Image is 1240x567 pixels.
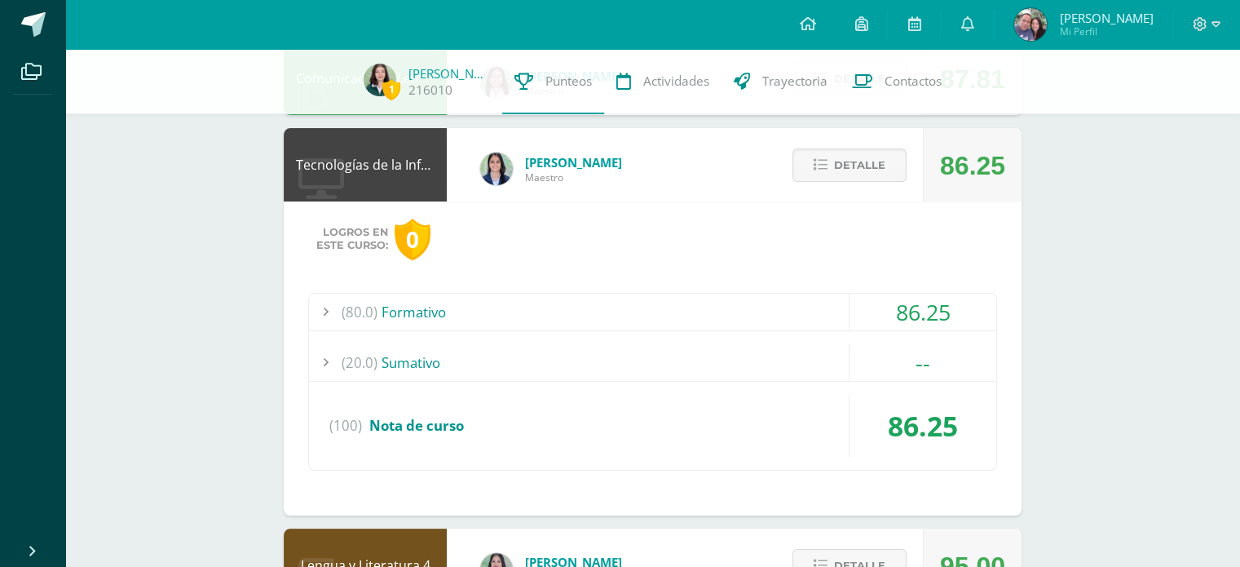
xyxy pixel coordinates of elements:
a: Actividades [604,49,721,114]
span: Maestro [525,171,622,184]
span: (100) [329,395,362,457]
div: 86.25 [849,395,996,457]
div: 86.25 [849,294,996,330]
span: Mi Perfil [1059,24,1153,38]
span: Punteos [545,73,592,90]
span: Logros en este curso: [316,226,388,252]
div: Formativo [309,294,996,330]
span: [PERSON_NAME] [1059,10,1153,26]
button: Detalle [792,148,907,182]
span: 1 [382,79,400,100]
span: [PERSON_NAME] [525,154,622,171]
div: -- [849,344,996,381]
img: 940732262a89b93a7d0a17d4067dc8e0.png [364,64,396,96]
span: Nota de curso [369,416,464,435]
span: Contactos [885,73,942,90]
div: 86.25 [940,129,1005,202]
span: (20.0) [342,344,377,381]
span: (80.0) [342,294,377,330]
img: 7489ccb779e23ff9f2c3e89c21f82ed0.png [480,153,513,185]
span: Detalle [834,150,885,180]
img: b381bdac4676c95086dea37a46e4db4c.png [1014,8,1047,41]
a: 216010 [408,82,452,99]
div: Tecnologías de la Información y la Comunicación 4 [284,128,447,202]
div: Sumativo [309,344,996,381]
a: Trayectoria [721,49,840,114]
span: Trayectoria [762,73,827,90]
a: [PERSON_NAME] [408,65,490,82]
div: 0 [395,219,430,260]
a: Contactos [840,49,954,114]
a: Punteos [502,49,604,114]
span: Actividades [643,73,709,90]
